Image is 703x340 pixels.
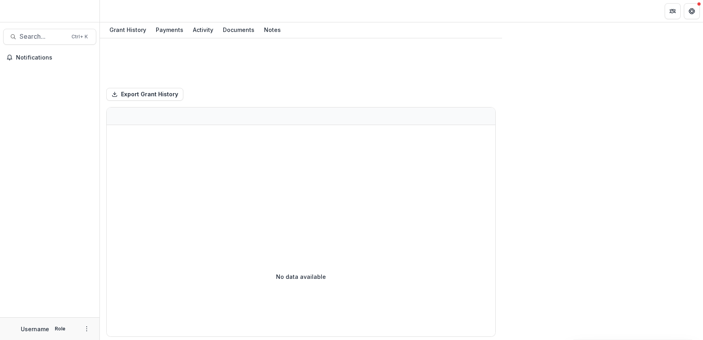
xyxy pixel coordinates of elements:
[153,22,187,38] a: Payments
[106,88,183,101] button: Export Grant History
[261,24,284,36] div: Notes
[153,24,187,36] div: Payments
[190,24,216,36] div: Activity
[220,24,258,36] div: Documents
[16,54,93,61] span: Notifications
[220,22,258,38] a: Documents
[261,22,284,38] a: Notes
[3,29,96,45] button: Search...
[190,22,216,38] a: Activity
[276,272,326,281] p: No data available
[106,22,149,38] a: Grant History
[70,32,89,41] div: Ctrl + K
[82,324,91,334] button: More
[665,3,681,19] button: Partners
[21,325,49,333] p: Username
[684,3,700,19] button: Get Help
[20,33,67,40] span: Search...
[52,325,68,332] p: Role
[3,51,96,64] button: Notifications
[106,24,149,36] div: Grant History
